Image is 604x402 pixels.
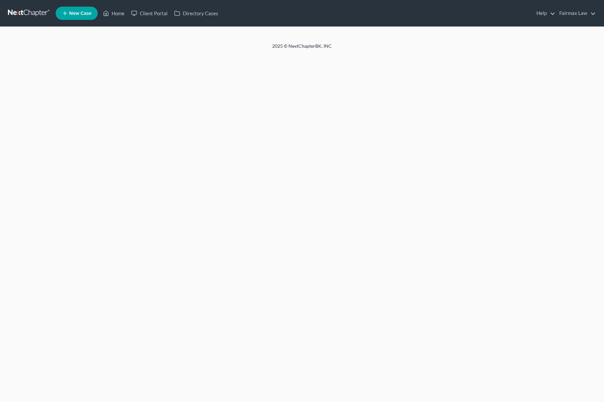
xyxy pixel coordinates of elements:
[128,7,171,19] a: Client Portal
[171,7,222,19] a: Directory Cases
[556,7,596,19] a: Fairmax Law
[113,43,491,55] div: 2025 © NextChapterBK, INC
[100,7,128,19] a: Home
[533,7,555,19] a: Help
[56,7,98,20] new-legal-case-button: New Case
